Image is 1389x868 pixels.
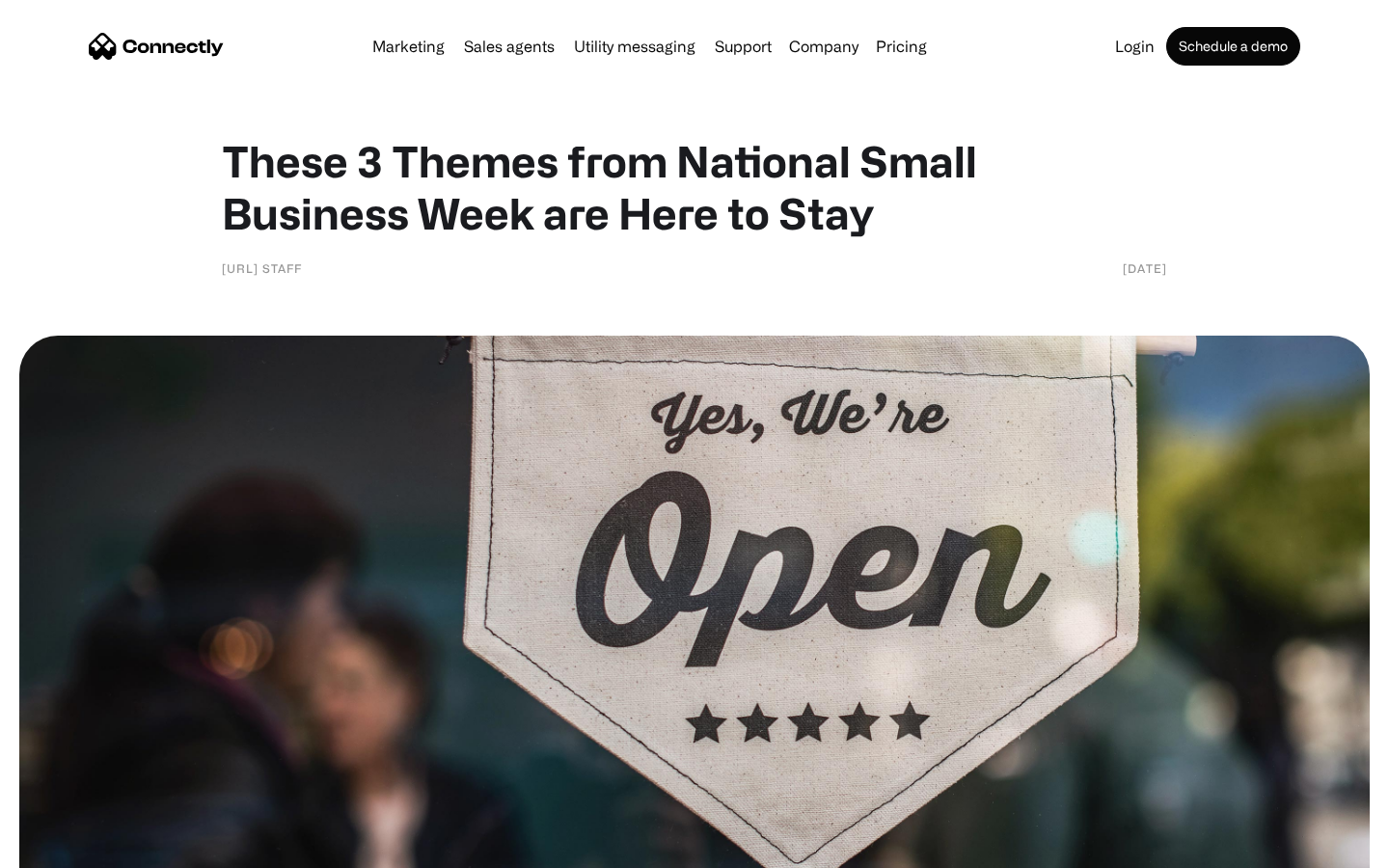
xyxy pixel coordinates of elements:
[89,32,224,61] a: home
[19,834,116,861] aside: Language selected: English
[456,39,562,54] a: Sales agents
[707,39,779,54] a: Support
[39,834,116,861] ul: Language list
[789,33,858,60] div: Company
[566,39,703,54] a: Utility messaging
[222,258,302,278] div: [URL] Staff
[783,33,864,60] div: Company
[222,135,1167,239] h1: These 3 Themes from National Small Business Week are Here to Stay
[1123,258,1167,278] div: [DATE]
[1166,27,1300,66] a: Schedule a demo
[365,39,452,54] a: Marketing
[868,39,935,54] a: Pricing
[1107,39,1162,54] a: Login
